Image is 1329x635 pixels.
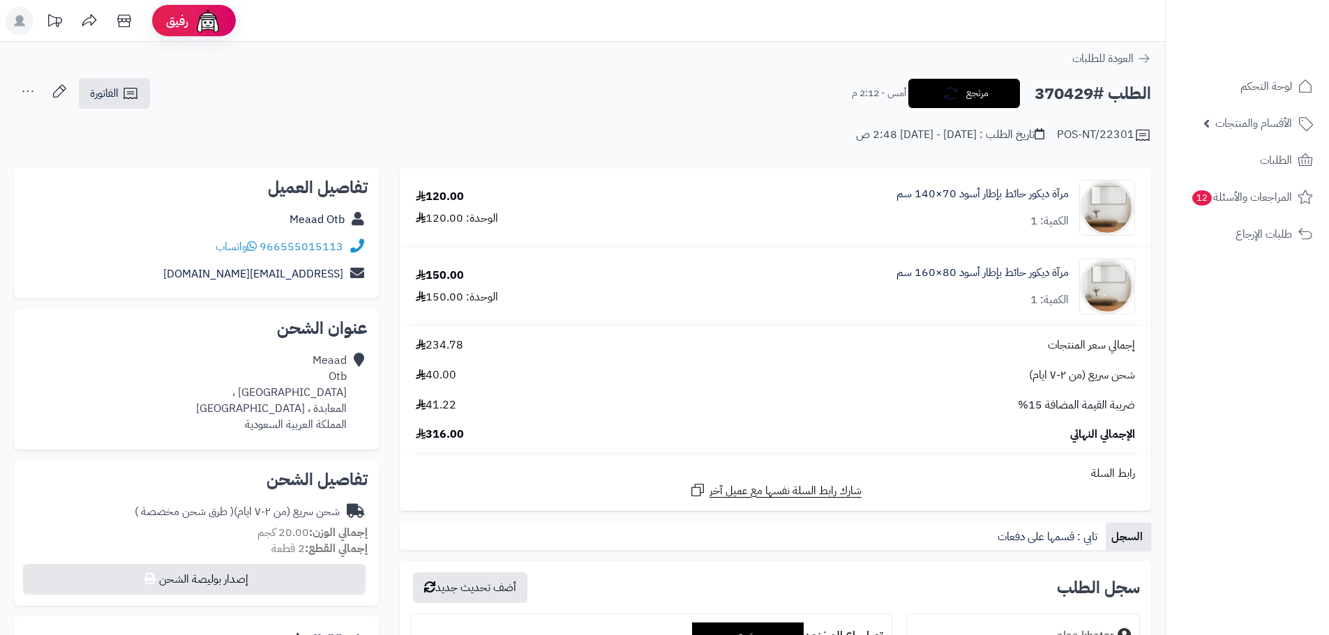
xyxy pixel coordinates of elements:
[413,572,527,603] button: أضف تحديث جديد
[216,238,257,255] a: واتساب
[25,179,368,196] h2: تفاصيل العميل
[305,540,368,557] strong: إجمالي القطع:
[1057,579,1140,596] h3: سجل الطلب
[416,268,464,284] div: 150.00
[271,540,368,557] small: 2 قطعة
[290,211,345,228] a: Meaad Otb
[1215,114,1292,133] span: الأقسام والمنتجات
[1030,213,1069,229] div: الكمية: 1
[1191,188,1292,207] span: المراجعات والأسئلة
[1260,151,1292,170] span: الطلبات
[257,524,368,541] small: 20.00 كجم
[1240,77,1292,96] span: لوحة التحكم
[896,265,1069,281] a: مرآة ديكور حائط بإطار أسود 80×160 سم
[416,337,463,353] span: 234.78
[194,7,222,35] img: ai-face.png
[163,266,343,282] a: [EMAIL_ADDRESS][DOMAIN_NAME]
[709,483,862,499] span: شارك رابط السلة نفسها مع عميل آخر
[135,503,234,520] span: ( طرق شحن مخصصة )
[1080,259,1134,314] img: 1753778503-1-90x90.jpg
[79,78,150,109] a: الفاتورة
[135,504,340,520] div: شحن سريع (من ٢-٧ ايام)
[416,427,464,443] span: 316.00
[309,524,368,541] strong: إجمالي الوزن:
[1174,181,1321,214] a: المراجعات والأسئلة12
[908,79,1020,108] button: مرتجع
[1080,180,1134,236] img: 1753776948-1-90x90.jpg
[1106,523,1151,551] a: السجل
[1018,397,1135,413] span: ضريبة القيمة المضافة 15%
[196,353,347,432] div: Meaad Otb [GEOGRAPHIC_DATA] ، المعابدة ، [GEOGRAPHIC_DATA] المملكة العربية السعودية
[416,189,464,205] div: 120.00
[1029,367,1135,383] span: شحن سريع (من ٢-٧ ايام)
[1057,127,1151,144] div: POS-NT/22301
[1048,337,1135,353] span: إجمالي سعر المنتجات
[689,482,862,499] a: شارك رابط السلة نفسها مع عميل آخر
[1070,427,1135,443] span: الإجمالي النهائي
[405,466,1146,482] div: رابط السلة
[1072,50,1134,67] span: العودة للطلبات
[37,7,72,38] a: تحديثات المنصة
[166,13,188,29] span: رفيق
[1174,144,1321,177] a: الطلبات
[1174,217,1321,251] a: طلبات الإرجاع
[416,367,456,383] span: 40.00
[23,564,366,595] button: إصدار بوليصة الشحن
[1072,50,1151,67] a: العودة للطلبات
[25,320,368,337] h2: عنوان الشحن
[416,397,456,413] span: 41.22
[1035,79,1151,108] h2: الطلب #370429
[1192,190,1212,206] span: 12
[416,289,498,305] div: الوحدة: 150.00
[852,86,906,100] small: أمس - 2:12 م
[992,523,1106,551] a: تابي : قسمها على دفعات
[25,471,368,488] h2: تفاصيل الشحن
[896,186,1069,202] a: مرآة ديكور حائط بإطار أسود 70×140 سم
[1030,292,1069,308] div: الكمية: 1
[1174,70,1321,103] a: لوحة التحكم
[1236,224,1292,244] span: طلبات الإرجاع
[90,85,119,102] span: الفاتورة
[416,211,498,227] div: الوحدة: 120.00
[260,238,343,255] a: 966555015113
[856,127,1044,143] div: تاريخ الطلب : [DATE] - [DATE] 2:48 ص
